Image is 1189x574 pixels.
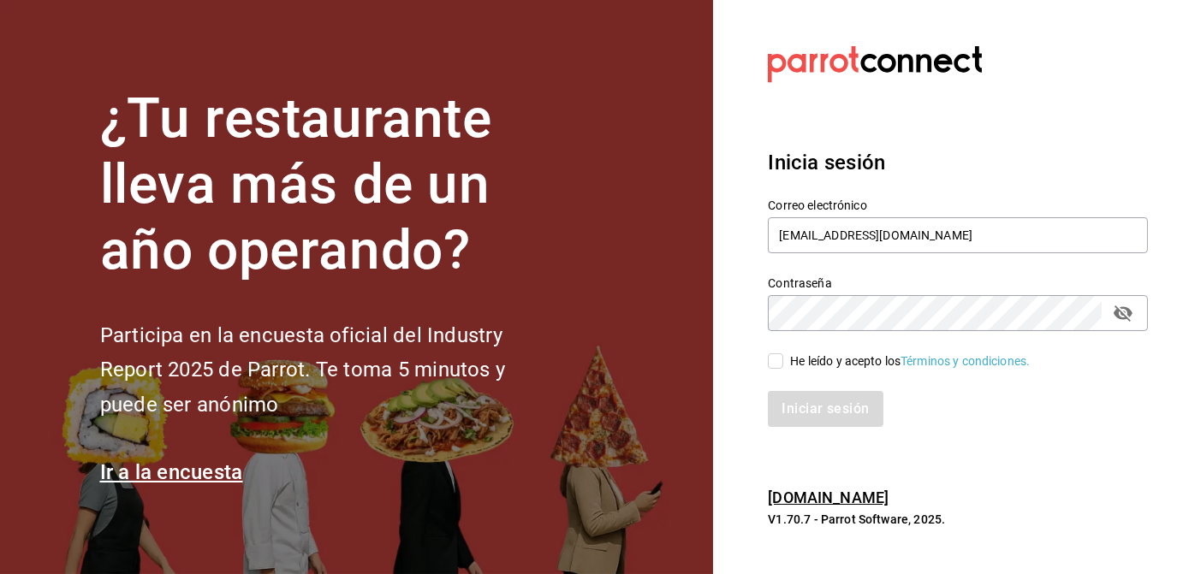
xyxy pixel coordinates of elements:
button: passwordField [1109,299,1138,328]
h2: Participa en la encuesta oficial del Industry Report 2025 de Parrot. Te toma 5 minutos y puede se... [100,318,562,423]
p: V1.70.7 - Parrot Software, 2025. [768,511,1148,528]
h3: Inicia sesión [768,147,1148,178]
input: Ingresa tu correo electrónico [768,217,1148,253]
h1: ¿Tu restaurante lleva más de un año operando? [100,86,562,283]
a: Términos y condiciones. [901,354,1030,368]
div: He leído y acepto los [790,352,1030,370]
label: Contraseña [768,278,1148,290]
a: [DOMAIN_NAME] [768,488,889,506]
label: Correo electrónico [768,200,1148,212]
a: Ir a la encuesta [100,460,243,484]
